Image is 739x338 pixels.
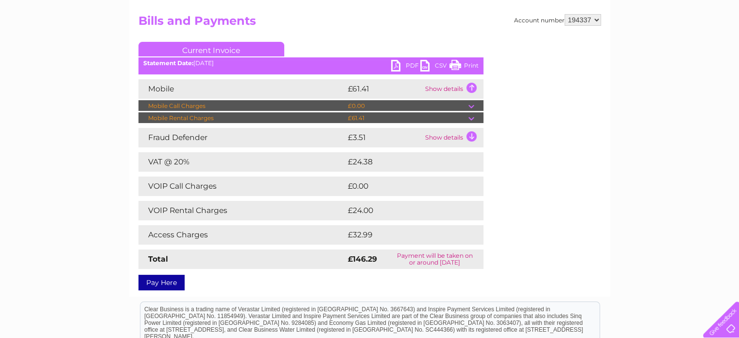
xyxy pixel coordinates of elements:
a: Blog [654,41,669,49]
td: Mobile Call Charges [138,100,345,112]
a: Telecoms [619,41,649,49]
a: 0333 014 3131 [556,5,623,17]
a: PDF [391,60,420,74]
a: Print [449,60,479,74]
td: Access Charges [138,225,345,245]
h2: Bills and Payments [138,14,601,33]
td: VAT @ 20% [138,152,345,172]
a: Energy [592,41,614,49]
a: Water [568,41,586,49]
td: £3.51 [345,128,423,147]
a: CSV [420,60,449,74]
td: £0.00 [345,100,468,112]
td: Payment will be taken on or around [DATE] [386,249,483,269]
td: £32.99 [345,225,464,245]
td: £24.38 [345,152,464,172]
td: £0.00 [345,177,461,196]
a: Log out [707,41,730,49]
div: [DATE] [138,60,483,67]
td: VOIP Rental Charges [138,201,345,220]
td: £61.41 [345,79,423,99]
strong: £146.29 [348,254,377,264]
td: Mobile Rental Charges [138,112,345,124]
td: £24.00 [345,201,464,220]
td: Mobile [138,79,345,99]
td: Show details [423,128,483,147]
a: Contact [674,41,698,49]
a: Current Invoice [138,42,284,56]
td: £61.41 [345,112,468,124]
div: Clear Business is a trading name of Verastar Limited (registered in [GEOGRAPHIC_DATA] No. 3667643... [140,5,600,47]
td: Fraud Defender [138,128,345,147]
img: logo.png [26,25,75,55]
a: Pay Here [138,275,185,290]
td: Show details [423,79,483,99]
td: VOIP Call Charges [138,177,345,196]
b: Statement Date: [143,59,193,67]
div: Account number [514,14,601,26]
strong: Total [148,254,168,264]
